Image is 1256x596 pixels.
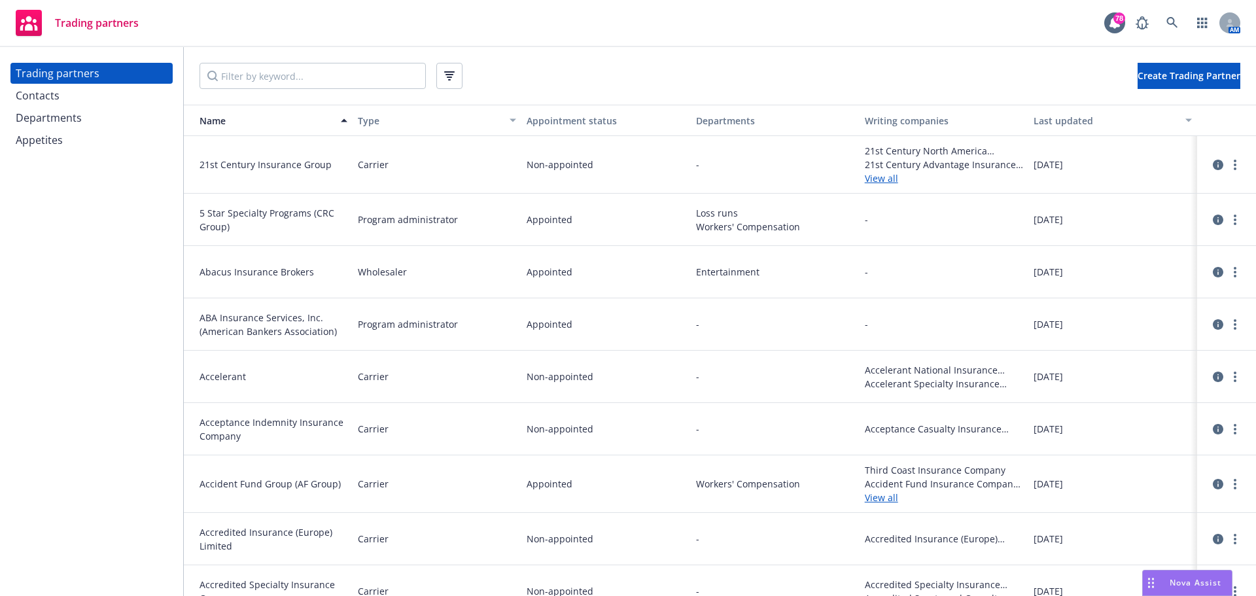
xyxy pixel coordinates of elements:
[527,114,685,128] div: Appointment status
[184,105,353,136] button: Name
[865,578,1023,591] span: Accredited Specialty Insurance Company
[1210,157,1226,173] a: circleInformation
[16,85,60,106] div: Contacts
[696,477,854,491] span: Workers' Compensation
[200,525,347,553] span: Accredited Insurance (Europe) Limited
[1210,531,1226,547] a: circleInformation
[527,422,593,436] span: Non-appointed
[200,311,347,338] span: ABA Insurance Services, Inc. (American Bankers Association)
[200,206,347,234] span: 5 Star Specialty Programs (CRC Group)
[200,477,347,491] span: Accident Fund Group (AF Group)
[1034,532,1063,546] span: [DATE]
[358,532,389,546] span: Carrier
[1227,264,1243,280] a: more
[16,63,99,84] div: Trading partners
[358,422,389,436] span: Carrier
[865,317,868,331] span: -
[10,85,173,106] a: Contacts
[358,370,389,383] span: Carrier
[1210,421,1226,437] a: circleInformation
[696,220,854,234] span: Workers' Compensation
[696,370,699,383] span: -
[358,265,407,279] span: Wholesaler
[1034,477,1063,491] span: [DATE]
[860,105,1028,136] button: Writing companies
[10,63,173,84] a: Trading partners
[1170,577,1221,588] span: Nova Assist
[865,144,1023,158] span: 21st Century North America Insurance Company
[1028,105,1197,136] button: Last updated
[10,107,173,128] a: Departments
[865,265,868,279] span: -
[353,105,521,136] button: Type
[1034,114,1177,128] div: Last updated
[865,158,1023,171] span: 21st Century Advantage Insurance Company
[358,158,389,171] span: Carrier
[696,532,699,546] span: -
[521,105,690,136] button: Appointment status
[696,422,699,436] span: -
[865,477,1023,491] span: Accident Fund Insurance Company of America
[10,130,173,150] a: Appetites
[358,477,389,491] span: Carrier
[200,415,347,443] span: Acceptance Indemnity Insurance Company
[358,317,458,331] span: Program administrator
[1210,317,1226,332] a: circleInformation
[16,107,82,128] div: Departments
[1129,10,1155,36] a: Report a Bug
[10,5,144,41] a: Trading partners
[1034,158,1063,171] span: [DATE]
[1210,212,1226,228] a: circleInformation
[1034,317,1063,331] span: [DATE]
[200,158,347,171] span: 21st Century Insurance Group
[1227,421,1243,437] a: more
[1142,570,1232,596] button: Nova Assist
[1159,10,1185,36] a: Search
[1227,317,1243,332] a: more
[696,158,699,171] span: -
[1138,63,1240,89] button: Create Trading Partner
[527,317,572,331] span: Appointed
[1227,476,1243,492] a: more
[55,18,139,28] span: Trading partners
[696,206,854,220] span: Loss runs
[189,114,333,128] div: Name
[865,377,1023,391] span: Accelerant Specialty Insurance Company
[200,265,347,279] span: Abacus Insurance Brokers
[865,114,1023,128] div: Writing companies
[865,491,1023,504] a: View all
[358,213,458,226] span: Program administrator
[865,213,868,226] span: -
[527,158,593,171] span: Non-appointed
[527,370,593,383] span: Non-appointed
[696,317,699,331] span: -
[865,422,1023,436] span: Acceptance Casualty Insurance Company
[1034,213,1063,226] span: [DATE]
[527,265,572,279] span: Appointed
[865,363,1023,377] span: Accelerant National Insurance Company
[865,532,1023,546] span: Accredited Insurance (Europe) Limited
[1227,531,1243,547] a: more
[1227,212,1243,228] a: more
[865,171,1023,185] a: View all
[1210,369,1226,385] a: circleInformation
[527,532,593,546] span: Non-appointed
[1227,369,1243,385] a: more
[16,130,63,150] div: Appetites
[1034,422,1063,436] span: [DATE]
[1034,370,1063,383] span: [DATE]
[200,370,347,383] span: Accelerant
[1189,10,1215,36] a: Switch app
[865,463,1023,477] span: Third Coast Insurance Company
[1034,265,1063,279] span: [DATE]
[1227,157,1243,173] a: more
[696,114,854,128] div: Departments
[527,213,572,226] span: Appointed
[527,477,572,491] span: Appointed
[1113,12,1125,24] div: 78
[1138,69,1240,82] span: Create Trading Partner
[358,114,502,128] div: Type
[691,105,860,136] button: Departments
[1210,264,1226,280] a: circleInformation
